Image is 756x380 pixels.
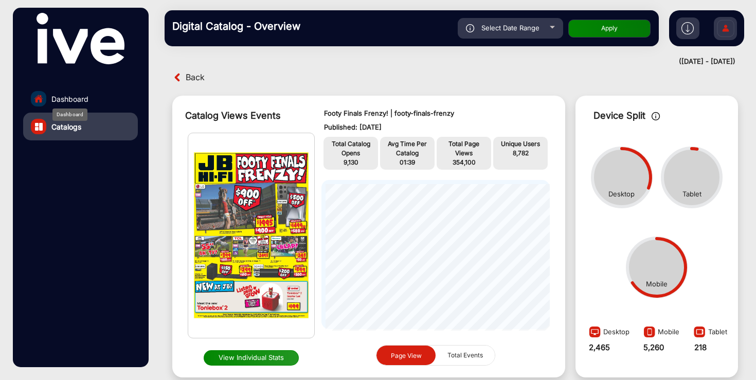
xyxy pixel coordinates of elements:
[589,342,610,352] strong: 2,465
[691,325,708,342] img: image
[691,323,727,342] div: Tablet
[23,113,138,140] a: Catalogs
[37,13,124,64] img: vmg-logo
[593,110,645,121] span: Device Split
[441,346,489,365] span: Total Events
[586,323,629,342] div: Desktop
[186,69,205,85] span: Back
[185,108,303,122] div: Catalog Views Events
[376,345,495,366] mat-button-toggle-group: graph selection
[652,112,660,120] img: icon
[641,323,679,342] div: Mobile
[204,350,299,366] button: View Individual Stats
[188,133,314,338] img: img
[496,139,545,149] p: Unique Users
[641,325,658,342] img: image
[383,139,432,158] p: Avg Time Per Catalog
[51,121,81,132] span: Catalogs
[466,24,475,32] img: icon
[436,346,495,365] button: Total Events
[23,85,138,113] a: Dashboard
[568,20,651,38] button: Apply
[513,149,529,157] span: 8,782
[35,123,43,131] img: catalog
[681,22,694,34] img: h2download.svg
[154,57,735,67] div: ([DATE] - [DATE])
[324,108,547,119] p: Footy Finals Frenzy! | footy-finals-frenzy
[172,20,316,32] h3: Digital Catalog - Overview
[51,94,88,104] span: Dashboard
[715,12,736,48] img: Sign%20Up.svg
[376,346,436,366] button: Page View
[172,72,183,83] img: back arrow
[439,139,489,158] p: Total Page Views
[453,158,476,166] span: 354,100
[324,122,547,133] p: Published: [DATE]
[52,108,87,121] div: Dashboard
[326,139,375,158] p: Total Catalog Opens
[646,279,668,289] div: Mobile
[694,342,707,352] strong: 218
[400,158,415,166] span: 01:39
[586,325,603,342] img: image
[608,189,635,200] div: Desktop
[682,189,701,200] div: Tablet
[34,94,43,103] img: home
[643,342,664,352] strong: 5,260
[344,158,358,166] span: 9,130
[391,351,422,359] span: Page View
[481,24,539,32] span: Select Date Range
